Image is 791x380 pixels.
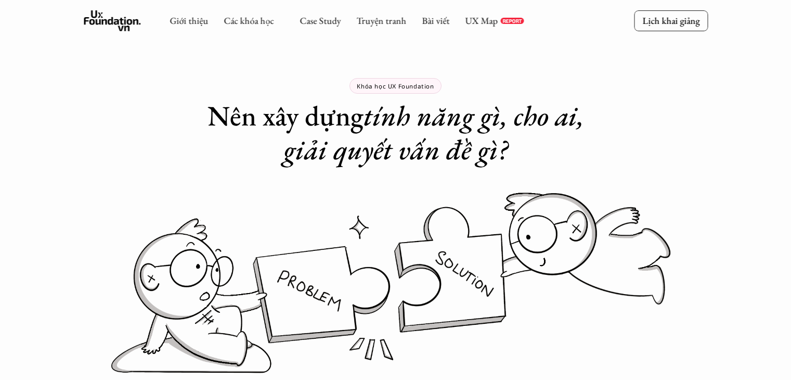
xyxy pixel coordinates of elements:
a: Giới thiệu [170,15,208,27]
a: REPORT [500,18,524,24]
em: tính năng gì, cho ai, giải quyết vấn đề gì? [283,97,590,168]
p: Khóa học UX Foundation [357,82,434,90]
a: Bài viết [422,15,449,27]
a: Truyện tranh [356,15,406,27]
a: Lịch khai giảng [634,10,708,31]
a: Các khóa học [224,15,274,27]
a: UX Map [465,15,498,27]
p: REPORT [502,18,522,24]
p: Lịch khai giảng [642,15,699,27]
h1: Nên xây dựng [188,99,604,167]
a: Case Study [300,15,341,27]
